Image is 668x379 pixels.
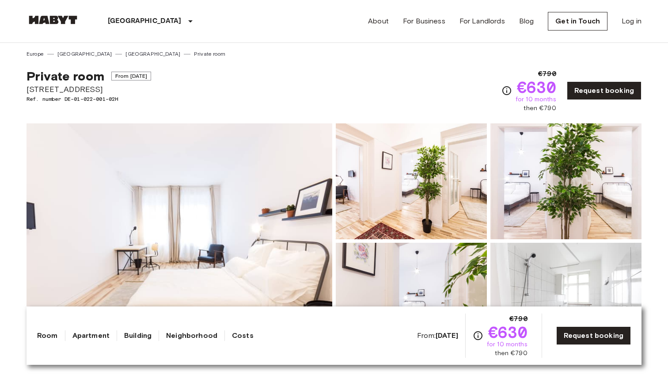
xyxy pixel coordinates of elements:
[490,243,641,359] img: Picture of unit DE-01-022-001-02H
[436,331,458,340] b: [DATE]
[336,123,487,239] img: Picture of unit DE-01-022-001-02H
[27,84,151,95] span: [STREET_ADDRESS]
[27,69,104,84] span: Private room
[27,95,151,103] span: Ref. number DE-01-022-001-02H
[166,330,217,341] a: Neighborhood
[516,95,556,104] span: for 10 months
[556,326,631,345] a: Request booking
[403,16,445,27] a: For Business
[27,123,332,359] img: Marketing picture of unit DE-01-022-001-02H
[336,243,487,359] img: Picture of unit DE-01-022-001-02H
[417,331,458,341] span: From:
[473,330,483,341] svg: Check cost overview for full price breakdown. Please note that discounts apply to new joiners onl...
[459,16,505,27] a: For Landlords
[368,16,389,27] a: About
[495,349,527,358] span: then €790
[194,50,225,58] a: Private room
[27,15,80,24] img: Habyt
[72,330,110,341] a: Apartment
[488,324,528,340] span: €630
[490,123,641,239] img: Picture of unit DE-01-022-001-02H
[108,16,182,27] p: [GEOGRAPHIC_DATA]
[517,79,556,95] span: €630
[548,12,607,31] a: Get in Touch
[232,330,254,341] a: Costs
[509,314,528,324] span: €790
[124,330,152,341] a: Building
[37,330,58,341] a: Room
[125,50,180,58] a: [GEOGRAPHIC_DATA]
[622,16,641,27] a: Log in
[487,340,528,349] span: for 10 months
[538,69,556,79] span: €790
[501,85,512,96] svg: Check cost overview for full price breakdown. Please note that discounts apply to new joiners onl...
[524,104,556,113] span: then €790
[27,50,44,58] a: Europe
[111,72,152,80] span: From [DATE]
[567,81,641,100] a: Request booking
[519,16,534,27] a: Blog
[57,50,112,58] a: [GEOGRAPHIC_DATA]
